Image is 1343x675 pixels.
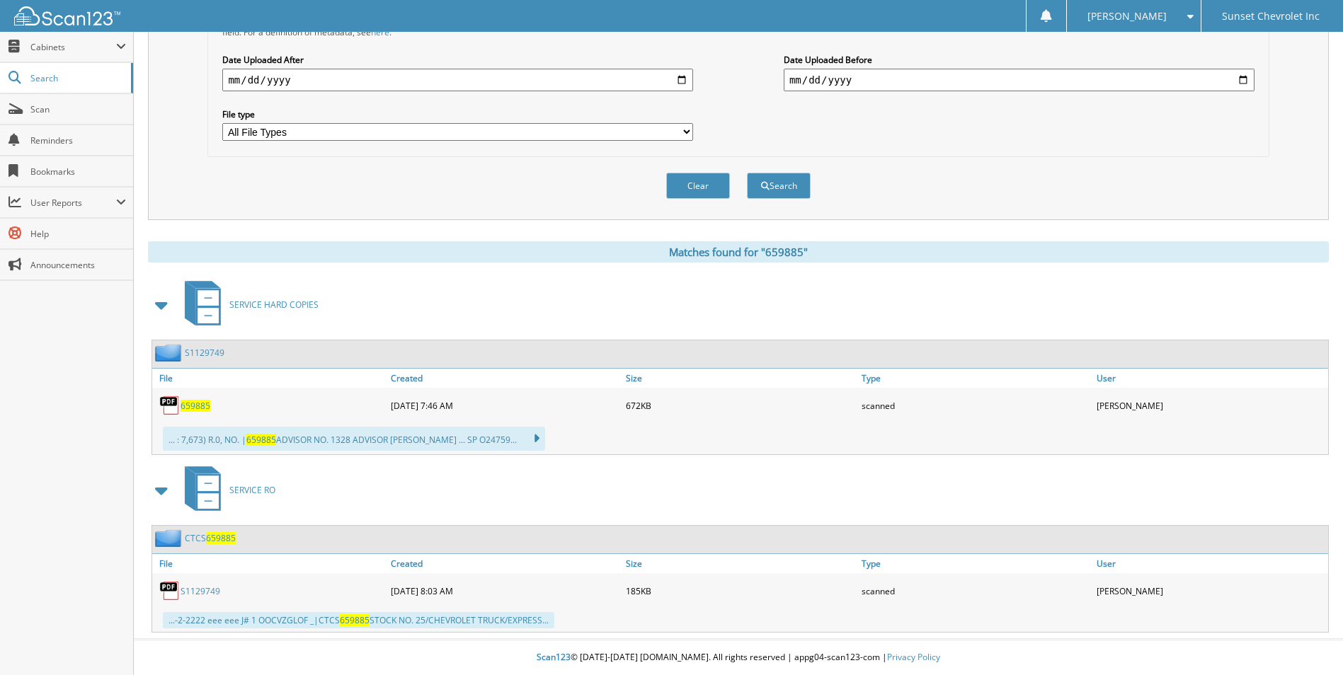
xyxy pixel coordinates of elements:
[784,54,1255,66] label: Date Uploaded Before
[159,395,181,416] img: PDF.png
[340,614,370,626] span: 659885
[152,369,387,388] a: File
[155,344,185,362] img: folder2.png
[1093,369,1328,388] a: User
[537,651,571,663] span: Scan123
[1087,12,1167,21] span: [PERSON_NAME]
[176,462,275,518] a: SERVICE RO
[387,391,622,420] div: [DATE] 7:46 AM
[622,554,857,573] a: Size
[30,103,126,115] span: Scan
[784,69,1255,91] input: end
[1272,607,1343,675] iframe: Chat Widget
[229,484,275,496] span: SERVICE RO
[371,26,389,38] a: here
[185,347,224,359] a: S1129749
[30,41,116,53] span: Cabinets
[246,434,276,446] span: 659885
[206,532,236,544] span: 659885
[858,577,1093,605] div: scanned
[30,228,126,240] span: Help
[387,577,622,605] div: [DATE] 8:03 AM
[622,577,857,605] div: 185KB
[622,391,857,420] div: 672KB
[747,173,811,199] button: Search
[1093,391,1328,420] div: [PERSON_NAME]
[155,529,185,547] img: folder2.png
[387,554,622,573] a: Created
[30,72,124,84] span: Search
[163,612,554,628] div: ...-2-2222 eee eee J# 1 OOCVZGLOF _|CTCS STOCK NO. 25/CHEVROLET TRUCK/EXPRESS...
[887,651,940,663] a: Privacy Policy
[1093,577,1328,605] div: [PERSON_NAME]
[152,554,387,573] a: File
[387,369,622,388] a: Created
[666,173,730,199] button: Clear
[148,241,1329,262] div: Matches found for "659885"
[163,427,545,451] div: ... : 7,673) R.0, NO. | ADVISOR NO. 1328 ADVISOR [PERSON_NAME] ... SP O24759...
[30,197,116,209] span: User Reports
[159,580,181,601] img: PDF.png
[858,369,1093,388] a: Type
[14,6,120,25] img: scan123-logo-white.svg
[30,166,126,178] span: Bookmarks
[134,640,1343,675] div: © [DATE]-[DATE] [DOMAIN_NAME]. All rights reserved | appg04-scan123-com |
[30,134,126,146] span: Reminders
[222,69,693,91] input: start
[176,277,319,333] a: SERVICE HARD COPIES
[181,400,210,412] a: 659885
[1093,554,1328,573] a: User
[1222,12,1320,21] span: Sunset Chevrolet Inc
[858,554,1093,573] a: Type
[222,108,693,120] label: File type
[30,259,126,271] span: Announcements
[185,532,236,544] a: CTCS659885
[181,585,220,597] a: S1129749
[229,299,319,311] span: SERVICE HARD COPIES
[222,54,693,66] label: Date Uploaded After
[858,391,1093,420] div: scanned
[622,369,857,388] a: Size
